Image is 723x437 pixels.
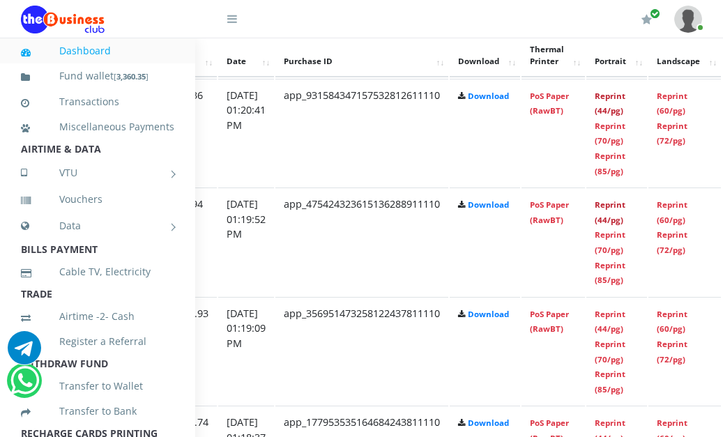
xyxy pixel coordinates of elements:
a: Reprint (85/pg) [595,260,625,286]
a: Reprint (44/pg) [595,309,625,335]
th: Landscape: activate to sort column ascending [648,34,721,77]
a: Transfer to Bank [21,395,174,427]
a: Reprint (44/pg) [595,91,625,116]
a: PoS Paper (RawBT) [530,199,569,225]
a: Cable TV, Electricity [21,256,174,288]
a: Download [468,199,509,210]
span: Renew/Upgrade Subscription [650,8,660,19]
a: Reprint (85/pg) [595,369,625,394]
a: Transactions [21,86,174,118]
a: PoS Paper (RawBT) [530,309,569,335]
a: Reprint (72/pg) [657,121,687,146]
a: Download [468,417,509,428]
small: [ ] [114,71,149,82]
i: Renew/Upgrade Subscription [641,14,652,25]
a: VTU [21,155,174,190]
a: Reprint (60/pg) [657,199,687,225]
td: [DATE] 01:20:41 PM [218,79,274,187]
td: [DATE] 01:19:52 PM [218,187,274,296]
a: Data [21,208,174,243]
a: Download [468,91,509,101]
td: app_931584347157532812611110 [275,79,448,187]
a: Download [468,309,509,319]
b: 3,360.35 [116,71,146,82]
th: Date: activate to sort column ascending [218,34,274,77]
a: Reprint (70/pg) [595,121,625,146]
th: Download: activate to sort column ascending [450,34,520,77]
a: Reprint (70/pg) [595,339,625,365]
a: Chat for support [10,374,39,397]
a: Miscellaneous Payments [21,111,174,143]
a: Reprint (72/pg) [657,339,687,365]
a: Transfer to Wallet [21,370,174,402]
th: Thermal Printer: activate to sort column ascending [522,34,585,77]
a: Fund wallet[3,360.35] [21,60,174,93]
a: Reprint (72/pg) [657,229,687,255]
a: PoS Paper (RawBT) [530,91,569,116]
a: Reprint (70/pg) [595,229,625,255]
a: Reprint (60/pg) [657,309,687,335]
a: Chat for support [8,342,41,365]
th: Purchase ID: activate to sort column ascending [275,34,448,77]
img: User [674,6,702,33]
td: app_475424323615136288911110 [275,187,448,296]
a: Airtime -2- Cash [21,300,174,332]
a: Reprint (60/pg) [657,91,687,116]
a: Dashboard [21,35,174,67]
td: app_356951473258122437811110 [275,297,448,405]
th: Portrait: activate to sort column ascending [586,34,647,77]
a: Register a Referral [21,325,174,358]
img: Logo [21,6,105,33]
a: Vouchers [21,183,174,215]
a: Reprint (85/pg) [595,151,625,176]
a: Reprint (44/pg) [595,199,625,225]
td: [DATE] 01:19:09 PM [218,297,274,405]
